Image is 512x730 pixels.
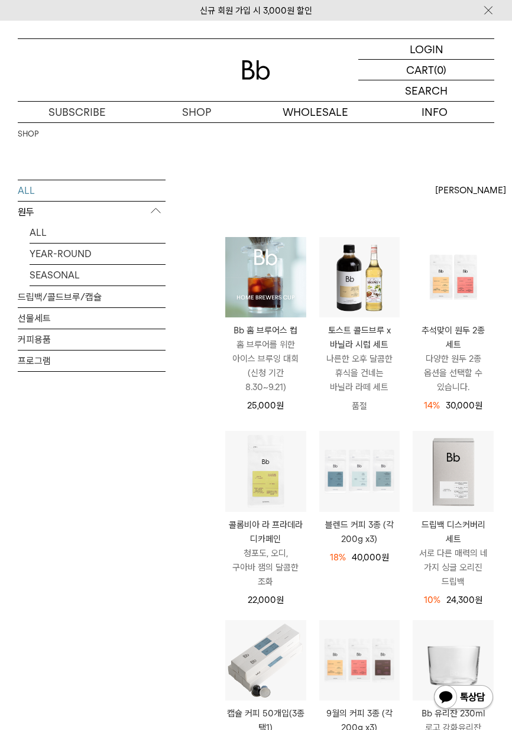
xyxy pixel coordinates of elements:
[18,351,166,371] a: 프로그램
[446,400,482,411] span: 30,000
[413,706,494,721] p: Bb 유리잔 230ml
[247,400,284,411] span: 25,000
[18,287,166,307] a: 드립백/콜드브루/캡슐
[413,546,494,589] p: 서로 다른 매력의 네 가지 싱글 오리진 드립백
[413,352,494,394] p: 다양한 원두 2종 옵션을 선택할 수 있습니다.
[413,431,494,512] img: 드립백 디스커버리 세트
[225,546,306,589] p: 청포도, 오디, 구아바 잼의 달콤한 조화
[30,244,166,264] a: YEAR-ROUND
[225,518,306,589] a: 콜롬비아 라 프라데라 디카페인 청포도, 오디, 구아바 잼의 달콤한 조화
[319,620,400,701] img: 9월의 커피 3종 (각 200g x3)
[276,400,284,411] span: 원
[319,518,400,546] a: 블렌드 커피 3종 (각 200g x3)
[30,222,166,243] a: ALL
[358,39,494,60] a: LOGIN
[475,595,482,605] span: 원
[413,518,494,589] a: 드립백 디스커버리 세트 서로 다른 매력의 네 가지 싱글 오리진 드립백
[137,102,257,122] a: SHOP
[225,323,306,338] p: Bb 홈 브루어스 컵
[413,620,494,701] img: Bb 유리잔 230ml
[413,323,494,352] p: 추석맞이 원두 2종 세트
[424,398,440,413] div: 14%
[18,308,166,329] a: 선물세트
[225,338,306,394] p: 홈 브루어를 위한 아이스 브루잉 대회 (신청 기간 8.30~9.21)
[319,394,400,418] p: 품절
[410,39,443,59] p: LOGIN
[413,237,494,318] img: 추석맞이 원두 2종 세트
[319,237,400,318] img: 토스트 콜드브루 x 바닐라 시럽 세트
[225,620,306,701] img: 캡슐 커피 50개입(3종 택1)
[413,518,494,546] p: 드립백 디스커버리 세트
[319,352,400,394] p: 나른한 오후 달콤한 휴식을 건네는 바닐라 라떼 세트
[276,595,284,605] span: 원
[446,595,482,605] span: 24,300
[352,552,389,563] span: 40,000
[18,102,137,122] a: SUBSCRIBE
[434,60,446,80] p: (0)
[475,400,482,411] span: 원
[424,593,440,607] div: 10%
[406,60,434,80] p: CART
[405,80,448,101] p: SEARCH
[18,180,166,201] a: ALL
[319,323,400,352] p: 토스트 콜드브루 x 바닐라 시럽 세트
[330,550,346,564] div: 18%
[225,323,306,394] a: Bb 홈 브루어스 컵 홈 브루어를 위한 아이스 브루잉 대회(신청 기간 8.30~9.21)
[358,60,494,80] a: CART (0)
[18,329,166,350] a: 커피용품
[200,5,312,16] a: 신규 회원 가입 시 3,000원 할인
[225,518,306,546] p: 콜롬비아 라 프라데라 디카페인
[30,265,166,285] a: SEASONAL
[381,552,389,563] span: 원
[413,323,494,394] a: 추석맞이 원두 2종 세트 다양한 원두 2종 옵션을 선택할 수 있습니다.
[225,237,306,318] img: Bb 홈 브루어스 컵
[319,323,400,394] a: 토스트 콜드브루 x 바닐라 시럽 세트 나른한 오후 달콤한 휴식을 건네는 바닐라 라떼 세트
[242,60,270,80] img: 로고
[18,128,38,140] a: SHOP
[435,183,506,197] span: [PERSON_NAME]
[433,684,494,712] img: 카카오톡 채널 1:1 채팅 버튼
[225,431,306,512] img: 콜롬비아 라 프라데라 디카페인
[375,102,495,122] p: INFO
[319,431,400,512] img: 블렌드 커피 3종 (각 200g x3)
[256,102,375,122] p: WHOLESALE
[248,595,284,605] span: 22,000
[18,202,166,223] p: 원두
